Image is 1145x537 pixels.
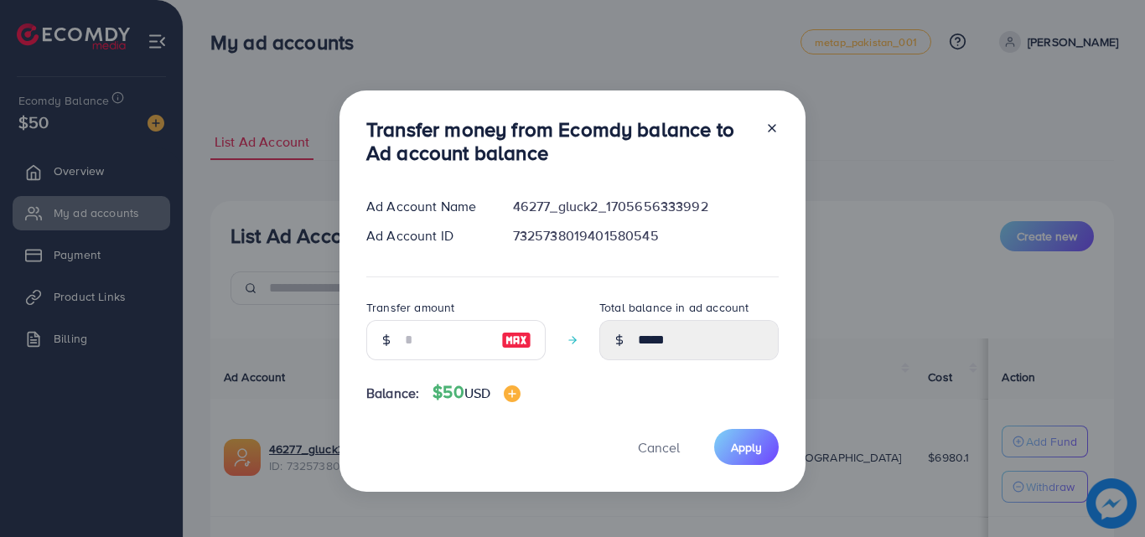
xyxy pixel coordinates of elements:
label: Total balance in ad account [599,299,749,316]
div: Ad Account ID [353,226,500,245]
button: Cancel [617,429,701,465]
h3: Transfer money from Ecomdy balance to Ad account balance [366,117,752,166]
img: image [504,385,521,402]
span: USD [464,384,490,402]
div: 46277_gluck2_1705656333992 [500,197,792,216]
img: image [501,330,531,350]
button: Apply [714,429,779,465]
span: Cancel [638,438,680,457]
div: Ad Account Name [353,197,500,216]
label: Transfer amount [366,299,454,316]
h4: $50 [433,382,521,403]
div: 7325738019401580545 [500,226,792,245]
span: Balance: [366,384,419,403]
span: Apply [731,439,762,456]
